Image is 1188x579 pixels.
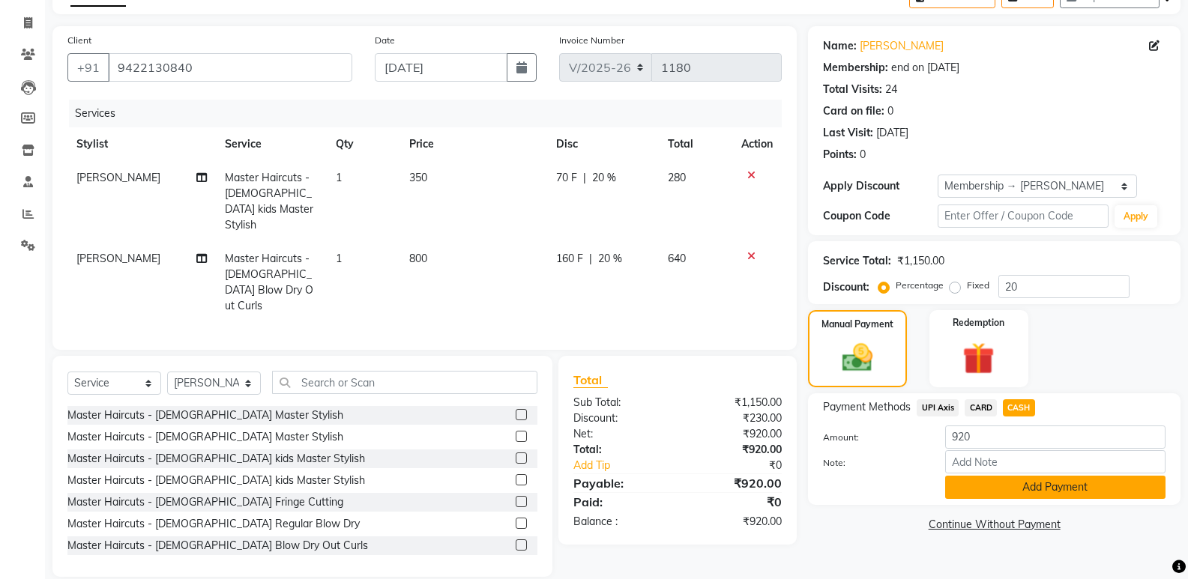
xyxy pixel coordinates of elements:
div: Master Haircuts - [DEMOGRAPHIC_DATA] Blow Dry Out Curls [67,538,368,554]
div: Master Haircuts - [DEMOGRAPHIC_DATA] Master Stylish [67,429,343,445]
img: _gift.svg [953,339,1004,378]
label: Amount: [812,431,933,444]
div: Master Haircuts - [DEMOGRAPHIC_DATA] Regular Blow Dry [67,516,360,532]
label: Invoice Number [559,34,624,47]
div: Payable: [562,474,678,492]
span: | [583,170,586,186]
input: Search or Scan [272,371,537,394]
div: Card on file: [823,103,884,119]
div: Discount: [562,410,678,426]
span: [PERSON_NAME] [76,171,160,184]
div: Sub Total: [562,395,678,410]
a: Add Tip [562,458,697,473]
input: Search by Name/Mobile/Email/Code [108,53,352,82]
div: Net: [562,426,678,442]
div: ₹1,150.00 [678,395,793,410]
div: Service Total: [823,253,891,269]
span: | [589,251,592,267]
div: end on [DATE] [891,60,959,76]
th: Qty [327,127,401,161]
th: Total [659,127,733,161]
span: 20 % [592,170,616,186]
span: 640 [668,252,686,265]
label: Note: [812,456,933,470]
div: ₹230.00 [678,410,793,426]
label: Date [375,34,395,47]
div: ₹1,150.00 [897,253,944,269]
div: Discount: [823,279,869,295]
button: +91 [67,53,109,82]
label: Percentage [896,279,944,292]
button: Add Payment [945,476,1166,499]
span: 20 % [598,251,622,267]
a: Continue Without Payment [811,517,1178,533]
span: 280 [668,171,686,184]
span: UPI Axis [917,399,959,416]
div: Coupon Code [823,208,937,224]
span: [PERSON_NAME] [76,252,160,265]
div: Master Haircuts - [DEMOGRAPHIC_DATA] Master Stylish [67,407,343,423]
span: Payment Methods [823,399,911,415]
div: 0 [860,147,866,163]
div: ₹0 [678,493,793,511]
input: Add Note [945,450,1166,473]
span: 800 [409,252,427,265]
span: Master Haircuts - [DEMOGRAPHIC_DATA] Blow Dry Out Curls [225,252,313,312]
img: _cash.svg [833,340,882,375]
span: 350 [409,171,427,184]
span: CARD [965,399,997,416]
div: 0 [887,103,893,119]
div: Total Visits: [823,82,882,97]
div: Apply Discount [823,178,937,194]
input: Amount [945,425,1166,449]
th: Stylist [67,127,216,161]
div: Membership: [823,60,888,76]
div: Paid: [562,493,678,511]
div: ₹920.00 [678,514,793,530]
label: Manual Payment [821,318,893,331]
a: [PERSON_NAME] [860,38,944,54]
div: Balance : [562,514,678,530]
th: Price [400,127,547,161]
div: Master Haircuts - [DEMOGRAPHIC_DATA] kids Master Stylish [67,451,365,467]
span: CASH [1003,399,1035,416]
div: ₹0 [697,458,793,473]
th: Action [732,127,782,161]
th: Disc [547,127,658,161]
span: Total [573,372,608,388]
div: Master Haircuts - [DEMOGRAPHIC_DATA] Fringe Cutting [67,494,343,510]
span: 70 F [556,170,577,186]
th: Service [216,127,327,161]
div: Services [69,100,793,127]
label: Fixed [967,279,989,292]
div: Name: [823,38,857,54]
div: Points: [823,147,857,163]
span: Master Haircuts - [DEMOGRAPHIC_DATA] kids Master Stylish [225,171,313,231]
label: Redemption [953,316,1004,330]
div: Master Haircuts - [DEMOGRAPHIC_DATA] kids Master Stylish [67,473,365,488]
div: [DATE] [876,125,908,141]
div: 24 [885,82,897,97]
span: 160 F [556,251,583,267]
button: Apply [1115,205,1157,228]
div: ₹920.00 [678,442,793,458]
div: Total: [562,442,678,458]
div: Last Visit: [823,125,873,141]
span: 1 [336,171,342,184]
input: Enter Offer / Coupon Code [938,204,1109,228]
div: ₹920.00 [678,426,793,442]
label: Client [67,34,91,47]
div: ₹920.00 [678,474,793,492]
span: 1 [336,252,342,265]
